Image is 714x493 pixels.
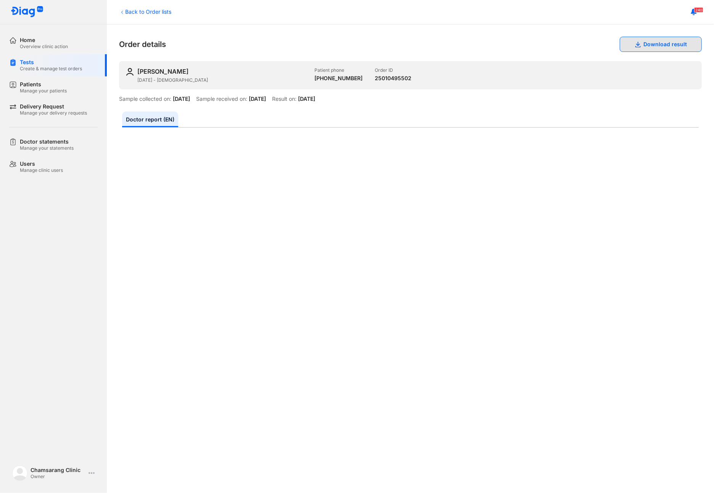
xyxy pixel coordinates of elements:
div: 25010495502 [375,75,412,82]
div: Patient phone [315,67,363,73]
div: Users [20,160,63,167]
div: Manage your statements [20,145,74,151]
div: Overview clinic action [20,44,68,50]
div: Home [20,37,68,44]
div: [DATE] - [DEMOGRAPHIC_DATA] [137,77,309,83]
a: Doctor report (EN) [122,112,178,127]
div: Chamsarang Clinic [31,467,85,474]
img: logo [12,466,27,481]
div: [PHONE_NUMBER] [315,75,363,82]
div: [DATE] [173,95,190,102]
div: Manage your patients [20,88,67,94]
div: Order details [119,37,702,52]
div: Doctor statements [20,138,74,145]
div: Manage clinic users [20,167,63,173]
div: Sample collected on: [119,95,171,102]
div: Back to Order lists [119,8,171,16]
img: user-icon [125,67,134,76]
div: Tests [20,59,82,66]
div: [DATE] [249,95,266,102]
div: Order ID [375,67,412,73]
div: Create & manage test orders [20,66,82,72]
div: Owner [31,474,85,480]
div: [PERSON_NAME] [137,67,189,76]
button: Download result [620,37,702,52]
div: [DATE] [298,95,315,102]
img: logo [11,6,44,18]
div: Sample received on: [196,95,247,102]
div: Result on: [272,95,297,102]
div: Delivery Request [20,103,87,110]
span: 240 [694,7,703,13]
div: Patients [20,81,67,88]
div: Manage your delivery requests [20,110,87,116]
